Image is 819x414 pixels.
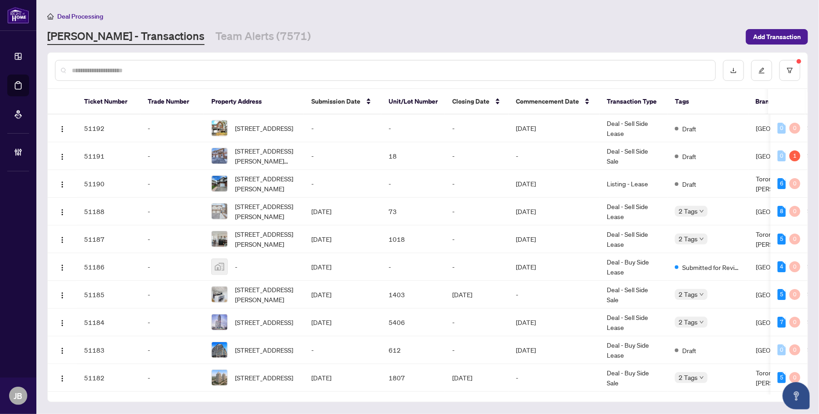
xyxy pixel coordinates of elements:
td: - [140,170,204,198]
td: - [445,336,509,364]
div: 5 [778,234,786,244]
td: [DATE] [509,115,599,142]
td: Deal - Buy Side Lease [599,336,668,364]
td: [DATE] [304,364,381,392]
td: [DATE] [445,281,509,309]
td: 18 [381,142,445,170]
td: 51187 [77,225,140,253]
div: 5 [778,289,786,300]
button: Logo [55,176,70,191]
div: 0 [778,150,786,161]
button: edit [751,60,772,81]
td: [DATE] [304,225,381,253]
img: Logo [59,125,66,133]
img: thumbnail-img [212,287,227,302]
img: thumbnail-img [212,314,227,330]
span: [STREET_ADDRESS][PERSON_NAME] [235,284,297,304]
div: 0 [789,317,800,328]
span: 2 Tags [679,234,698,244]
th: Property Address [204,89,304,115]
span: Add Transaction [753,30,801,44]
img: thumbnail-img [212,342,227,358]
img: Logo [59,292,66,299]
td: 51183 [77,336,140,364]
button: Logo [55,149,70,163]
td: [DATE] [509,309,599,336]
td: - [140,364,204,392]
button: Add Transaction [746,29,808,45]
td: - [304,142,381,170]
span: 2 Tags [679,372,698,383]
td: - [445,225,509,253]
span: home [47,13,54,20]
span: [STREET_ADDRESS][PERSON_NAME] [235,201,297,221]
img: thumbnail-img [212,120,227,136]
th: Commencement Date [509,89,599,115]
span: Draft [682,151,696,161]
th: Unit/Lot Number [381,89,445,115]
td: - [140,225,204,253]
div: 8 [778,206,786,217]
td: - [445,115,509,142]
td: 51185 [77,281,140,309]
span: [STREET_ADDRESS] [235,345,293,355]
button: Logo [55,315,70,329]
span: Draft [682,345,696,355]
div: 4 [778,261,786,272]
div: 0 [789,123,800,134]
span: down [699,209,704,214]
td: Deal - Sell Side Lease [599,309,668,336]
td: [DATE] [509,225,599,253]
th: Transaction Type [599,89,668,115]
img: Logo [59,181,66,188]
button: Logo [55,232,70,246]
img: Logo [59,319,66,327]
td: 51190 [77,170,140,198]
td: - [445,198,509,225]
td: - [509,364,599,392]
img: Logo [59,375,66,382]
span: Submitted for Review [682,262,741,272]
th: Ticket Number [77,89,140,115]
td: Deal - Sell Side Sale [599,281,668,309]
td: Deal - Sell Side Lease [599,115,668,142]
td: - [509,142,599,170]
td: - [509,281,599,309]
div: 0 [778,123,786,134]
span: down [699,292,704,297]
div: 0 [789,234,800,244]
img: Logo [59,347,66,354]
td: 51188 [77,198,140,225]
button: Logo [55,259,70,274]
span: 2 Tags [679,317,698,327]
span: 2 Tags [679,289,698,299]
a: [PERSON_NAME] - Transactions [47,29,205,45]
span: [STREET_ADDRESS] [235,373,293,383]
td: - [140,281,204,309]
div: 5 [778,372,786,383]
a: Team Alerts (7571) [215,29,311,45]
span: - [235,262,237,272]
td: - [304,115,381,142]
td: 51192 [77,115,140,142]
td: 1403 [381,281,445,309]
button: filter [779,60,800,81]
td: Deal - Sell Side Lease [599,198,668,225]
td: [DATE] [509,198,599,225]
div: 0 [789,206,800,217]
th: Closing Date [445,89,509,115]
img: Logo [59,236,66,244]
td: 73 [381,198,445,225]
span: JB [14,389,23,402]
td: - [445,309,509,336]
td: - [381,253,445,281]
td: - [381,115,445,142]
td: 51186 [77,253,140,281]
button: download [723,60,744,81]
img: thumbnail-img [212,231,227,247]
span: filter [787,67,793,74]
img: Logo [59,264,66,271]
td: Listing - Lease [599,170,668,198]
td: 1807 [381,364,445,392]
td: [DATE] [509,336,599,364]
